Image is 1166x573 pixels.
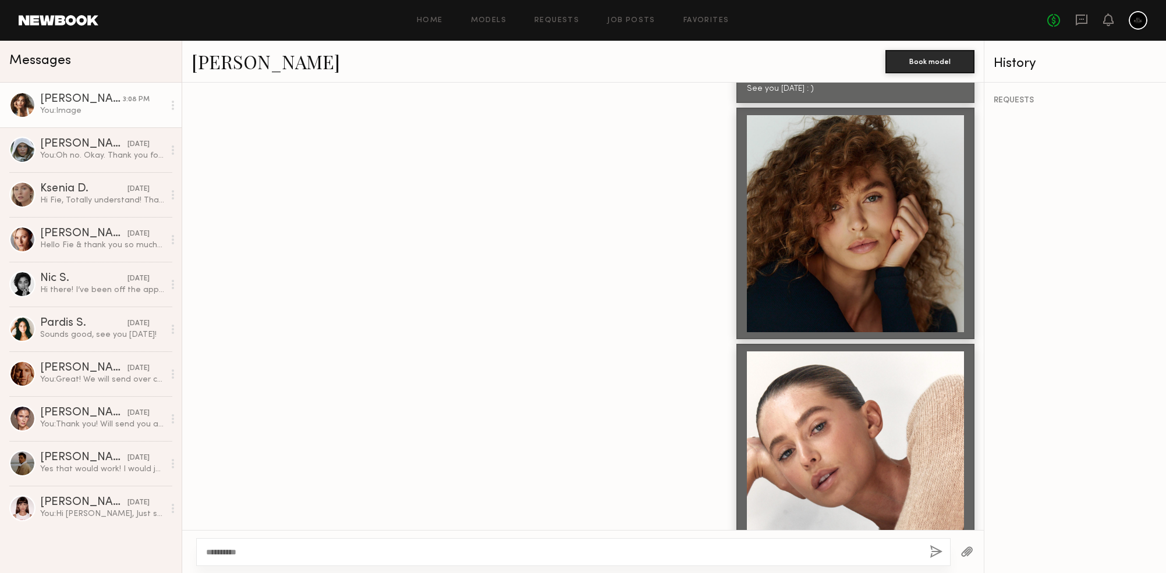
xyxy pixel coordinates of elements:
[40,497,127,508] div: [PERSON_NAME]
[127,229,150,240] div: [DATE]
[471,17,506,24] a: Models
[40,284,164,296] div: Hi there! I’ve been off the app for some time but would love to be considered for any projects yo...
[40,374,164,385] div: You: Great! We will send over call sheet shortly.
[40,419,164,430] div: You: Thank you! Will send you an email [DATE].
[9,54,71,67] span: Messages
[534,17,579,24] a: Requests
[994,97,1157,105] div: REQUESTS
[40,407,127,419] div: [PERSON_NAME]
[127,318,150,329] div: [DATE]
[40,362,127,374] div: [PERSON_NAME]
[192,49,340,74] a: [PERSON_NAME]
[40,273,127,284] div: Nic S.
[127,408,150,419] div: [DATE]
[885,56,974,66] a: Book model
[40,228,127,240] div: [PERSON_NAME]
[123,94,150,105] div: 3:08 PM
[40,94,123,105] div: [PERSON_NAME]
[40,508,164,519] div: You: Hi [PERSON_NAME], Just send you a text with call sheet for [DATE]. Please let me know if you...
[40,105,164,116] div: You: Image
[127,273,150,284] div: [DATE]
[994,57,1157,70] div: History
[40,195,164,206] div: Hi Fie, Totally understand! Thank you so much and have a wonderful photoshoot. I’ll be very happy...
[40,318,127,329] div: Pardis S.
[40,150,164,161] div: You: Oh no. Okay. Thank you for letting me know.
[40,329,164,340] div: Sounds good, see you [DATE]!
[127,497,150,508] div: [DATE]
[40,240,164,251] div: Hello Fie & thank you so much for reaching out! My availability chart looks open for the 18th of ...
[40,464,164,475] div: Yes that would work! I would just need to know a day or two in advance if possible, because I hav...
[40,183,127,195] div: Ksenia D.
[40,452,127,464] div: [PERSON_NAME]
[127,453,150,464] div: [DATE]
[607,17,655,24] a: Job Posts
[683,17,729,24] a: Favorites
[40,138,127,150] div: [PERSON_NAME]
[127,363,150,374] div: [DATE]
[417,17,443,24] a: Home
[127,184,150,195] div: [DATE]
[127,139,150,150] div: [DATE]
[885,50,974,73] button: Book model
